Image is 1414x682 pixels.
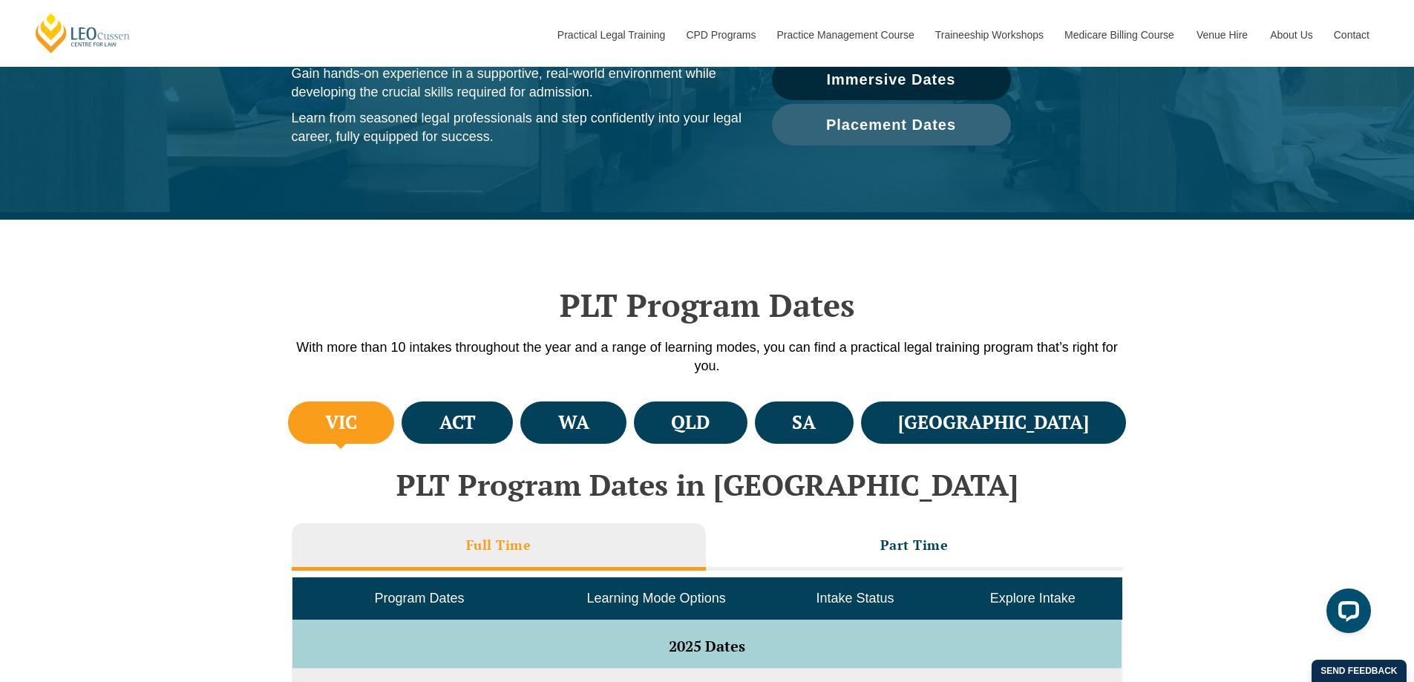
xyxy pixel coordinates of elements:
span: Intake Status [816,591,894,606]
iframe: LiveChat chat widget [1315,583,1377,645]
a: Contact [1323,3,1381,67]
span: Immersive Dates [827,72,956,87]
span: Explore Intake [990,591,1076,606]
h3: Full Time [466,537,531,554]
span: Learning Mode Options [587,591,726,606]
p: Gain hands-on experience in a supportive, real-world environment while developing the crucial ski... [292,65,742,102]
span: 2025 Dates [669,636,745,656]
a: [PERSON_NAME] Centre for Law [33,12,132,54]
a: Traineeship Workshops [924,3,1053,67]
a: CPD Programs [675,3,765,67]
h4: [GEOGRAPHIC_DATA] [898,410,1089,435]
a: Medicare Billing Course [1053,3,1185,67]
h4: SA [792,410,816,435]
h2: PLT Program Dates [284,286,1130,324]
p: With more than 10 intakes throughout the year and a range of learning modes, you can find a pract... [284,338,1130,376]
span: Placement Dates [826,117,956,132]
span: Program Dates [374,591,464,606]
h3: Part Time [880,537,949,554]
h4: QLD [671,410,710,435]
h4: ACT [439,410,476,435]
a: Placement Dates [772,104,1011,145]
p: Learn from seasoned legal professionals and step confidently into your legal career, fully equipp... [292,109,742,146]
a: Practical Legal Training [546,3,675,67]
a: Venue Hire [1185,3,1259,67]
a: Practice Management Course [766,3,924,67]
h4: WA [558,410,589,435]
h2: PLT Program Dates in [GEOGRAPHIC_DATA] [284,468,1130,501]
h4: VIC [325,410,357,435]
a: About Us [1259,3,1323,67]
a: Immersive Dates [772,59,1011,100]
